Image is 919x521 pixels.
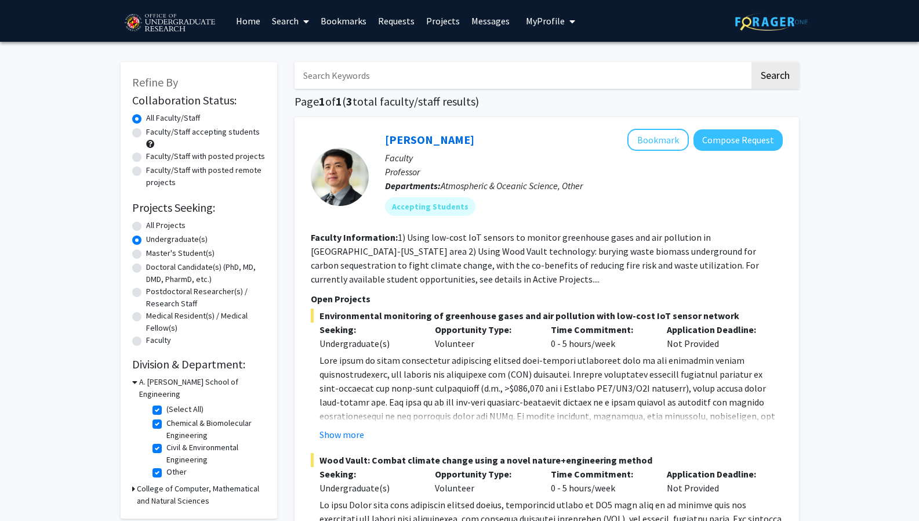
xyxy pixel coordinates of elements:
input: Search Keywords [295,62,750,89]
span: 1 [319,94,325,108]
a: Home [230,1,266,41]
span: 1 [336,94,342,108]
a: Requests [372,1,420,41]
h2: Projects Seeking: [132,201,266,215]
div: 0 - 5 hours/week [542,323,658,350]
button: Add Ning Zeng to Bookmarks [627,129,689,151]
b: Faculty Information: [311,231,398,243]
span: Refine By [132,75,178,89]
div: Not Provided [658,323,774,350]
label: Doctoral Candidate(s) (PhD, MD, DMD, PharmD, etc.) [146,261,266,285]
div: Undergraduate(s) [319,481,418,495]
span: Atmospheric & Oceanic Science, Other [441,180,583,191]
img: ForagerOne Logo [735,13,808,31]
h1: Page of ( total faculty/staff results) [295,95,799,108]
a: [PERSON_NAME] [385,132,474,147]
a: Messages [466,1,515,41]
span: 3 [346,94,353,108]
div: 0 - 5 hours/week [542,467,658,495]
p: Opportunity Type: [435,467,533,481]
p: Time Commitment: [551,467,649,481]
a: Projects [420,1,466,41]
label: Undergraduate(s) [146,233,208,245]
button: Compose Request to Ning Zeng [693,129,783,151]
span: Environmental monitoring of greenhouse gases and air pollution with low-cost IoT sensor network [311,309,783,323]
h2: Division & Department: [132,357,266,371]
span: My Profile [526,15,565,27]
label: Chemical & Biomolecular Engineering [166,417,263,442]
p: Professor [385,165,783,179]
label: Faculty/Staff with posted projects [146,150,265,162]
span: Wood Vault: Combat climate change using a novel nature+engineering method [311,453,783,467]
label: Faculty/Staff accepting students [146,126,260,138]
label: All Projects [146,219,186,231]
div: Volunteer [426,467,542,495]
label: All Faculty/Staff [146,112,200,124]
label: Civil & Environmental Engineering [166,442,263,466]
label: Medical Resident(s) / Medical Fellow(s) [146,310,266,334]
label: Postdoctoral Researcher(s) / Research Staff [146,285,266,310]
p: Time Commitment: [551,323,649,337]
p: Seeking: [319,467,418,481]
label: (Select All) [166,403,204,415]
div: Volunteer [426,323,542,350]
p: Open Projects [311,292,783,306]
h3: A. [PERSON_NAME] School of Engineering [139,376,266,400]
label: Master's Student(s) [146,247,215,259]
label: Faculty/Staff with posted remote projects [146,164,266,189]
mat-chip: Accepting Students [385,197,475,216]
iframe: Chat [9,469,49,512]
div: Not Provided [658,467,774,495]
h2: Collaboration Status: [132,93,266,107]
p: Opportunity Type: [435,323,533,337]
fg-read-more: 1) Using low-cost IoT sensors to monitor greenhouse gases and air pollution in [GEOGRAPHIC_DATA]-... [311,231,759,285]
a: Bookmarks [315,1,372,41]
div: Undergraduate(s) [319,337,418,350]
p: Application Deadline: [667,323,765,337]
b: Departments: [385,180,441,191]
label: Faculty [146,334,171,346]
p: Faculty [385,151,783,165]
h3: College of Computer, Mathematical and Natural Sciences [137,483,266,507]
label: Other [166,466,187,478]
button: Show more [319,428,364,442]
p: Application Deadline: [667,467,765,481]
a: Search [266,1,315,41]
img: University of Maryland Logo [121,9,219,38]
button: Search [751,62,799,89]
p: Seeking: [319,323,418,337]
